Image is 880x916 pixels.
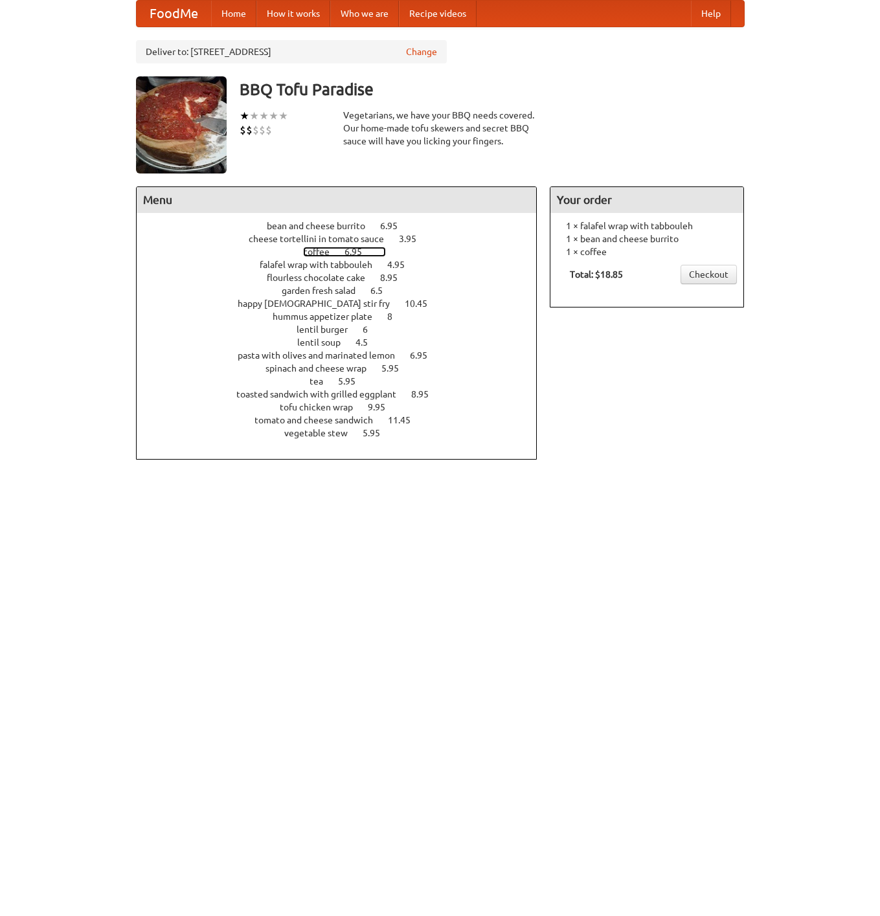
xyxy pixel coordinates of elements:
[259,123,265,137] li: $
[330,1,399,27] a: Who we are
[338,376,368,386] span: 5.95
[254,415,386,425] span: tomato and cheese sandwich
[681,265,737,284] a: Checkout
[297,324,392,335] a: lentil burger 6
[381,363,412,374] span: 5.95
[136,76,227,173] img: angular.jpg
[246,123,253,137] li: $
[387,260,418,270] span: 4.95
[238,350,408,361] span: pasta with olives and marinated lemon
[343,109,537,148] div: Vegetarians, we have your BBQ needs covered. Our home-made tofu skewers and secret BBQ sauce will...
[256,1,330,27] a: How it works
[368,402,398,412] span: 9.95
[254,415,434,425] a: tomato and cheese sandwich 11.45
[363,428,393,438] span: 5.95
[297,324,361,335] span: lentil burger
[387,311,405,322] span: 8
[238,298,451,309] a: happy [DEMOGRAPHIC_DATA] stir fry 10.45
[267,273,378,283] span: flourless chocolate cake
[249,234,440,244] a: cheese tortellini in tomato sauce 3.95
[284,428,404,438] a: vegetable stew 5.95
[265,123,272,137] li: $
[236,389,409,399] span: toasted sandwich with grilled eggplant
[297,337,392,348] a: lentil soup 4.5
[265,363,423,374] a: spinach and cheese wrap 5.95
[280,402,409,412] a: tofu chicken wrap 9.95
[267,273,422,283] a: flourless chocolate cake 8.95
[363,324,381,335] span: 6
[297,337,354,348] span: lentil soup
[550,187,743,213] h4: Your order
[240,109,249,123] li: ★
[310,376,336,386] span: tea
[303,247,343,257] span: coffee
[280,402,366,412] span: tofu chicken wrap
[137,1,211,27] a: FoodMe
[259,109,269,123] li: ★
[406,45,437,58] a: Change
[249,234,397,244] span: cheese tortellini in tomato sauce
[557,232,737,245] li: 1 × bean and cheese burrito
[370,285,396,296] span: 6.5
[399,234,429,244] span: 3.95
[249,109,259,123] li: ★
[557,219,737,232] li: 1 × falafel wrap with tabbouleh
[380,273,411,283] span: 8.95
[410,350,440,361] span: 6.95
[388,415,423,425] span: 11.45
[691,1,731,27] a: Help
[282,285,368,296] span: garden fresh salad
[240,123,246,137] li: $
[265,363,379,374] span: spinach and cheese wrap
[267,221,378,231] span: bean and cheese burrito
[253,123,259,137] li: $
[411,389,442,399] span: 8.95
[240,76,745,102] h3: BBQ Tofu Paradise
[405,298,440,309] span: 10.45
[260,260,385,270] span: falafel wrap with tabbouleh
[136,40,447,63] div: Deliver to: [STREET_ADDRESS]
[267,221,422,231] a: bean and cheese burrito 6.95
[284,428,361,438] span: vegetable stew
[238,298,403,309] span: happy [DEMOGRAPHIC_DATA] stir fry
[303,247,386,257] a: coffee 6.95
[278,109,288,123] li: ★
[380,221,411,231] span: 6.95
[344,247,375,257] span: 6.95
[236,389,453,399] a: toasted sandwich with grilled eggplant 8.95
[557,245,737,258] li: 1 × coffee
[570,269,623,280] b: Total: $18.85
[273,311,416,322] a: hummus appetizer plate 8
[310,376,379,386] a: tea 5.95
[269,109,278,123] li: ★
[273,311,385,322] span: hummus appetizer plate
[282,285,407,296] a: garden fresh salad 6.5
[355,337,381,348] span: 4.5
[238,350,451,361] a: pasta with olives and marinated lemon 6.95
[211,1,256,27] a: Home
[399,1,477,27] a: Recipe videos
[260,260,429,270] a: falafel wrap with tabbouleh 4.95
[137,187,537,213] h4: Menu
